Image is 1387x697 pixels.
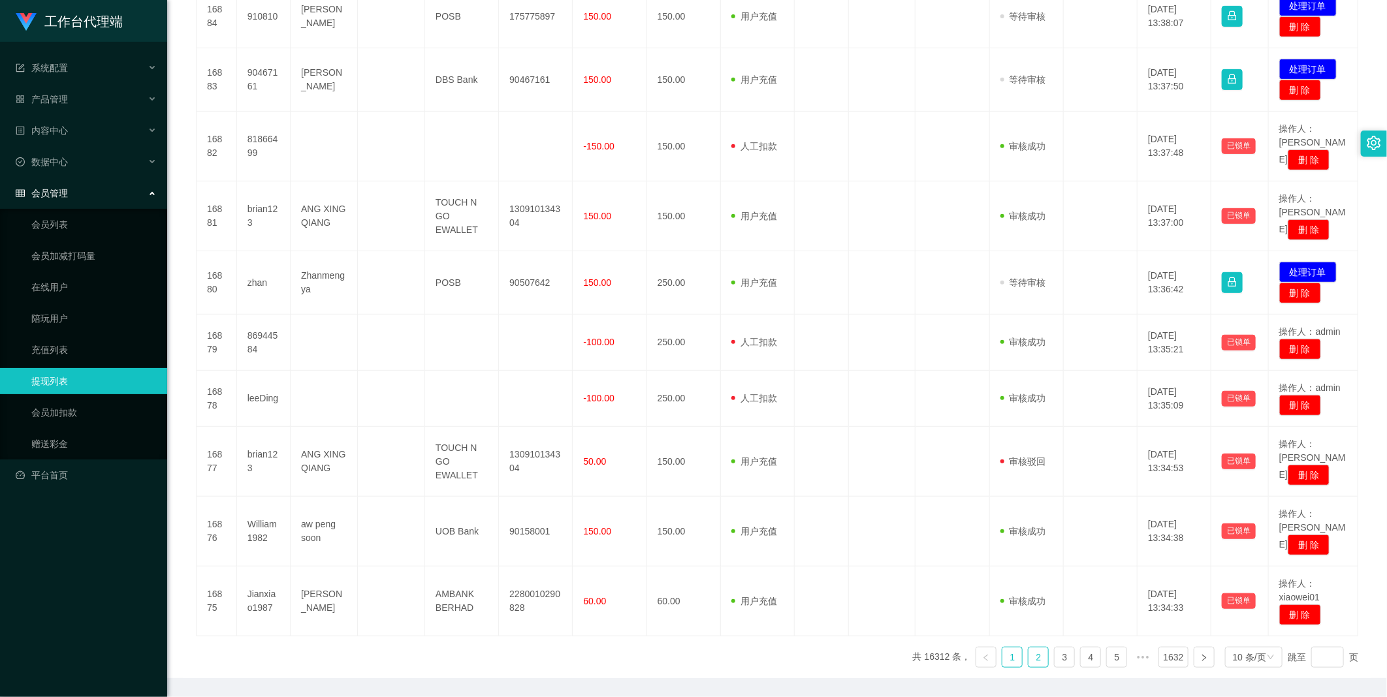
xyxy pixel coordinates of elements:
[731,141,777,151] span: 人工扣款
[1107,647,1126,667] a: 5
[31,211,157,238] a: 会员列表
[1028,647,1048,667] a: 2
[913,647,971,668] li: 共 16312 条，
[1279,283,1321,303] button: 删 除
[1222,593,1256,609] button: 已锁单
[1367,136,1381,150] i: 图标: setting
[583,11,611,22] span: 150.00
[1279,262,1337,283] button: 处理订单
[1138,566,1211,636] td: [DATE] 13:34:33
[1222,138,1256,154] button: 已锁单
[499,181,573,251] td: 130910134304
[1000,526,1046,536] span: 审核成功
[425,48,499,112] td: DBS Bank
[1000,211,1046,221] span: 审核成功
[1000,141,1046,151] span: 审核成功
[1288,149,1330,170] button: 删 除
[1132,647,1153,668] li: 向后 5 页
[237,48,291,112] td: 90467161
[237,371,291,427] td: leeDing
[197,181,237,251] td: 16881
[583,526,611,536] span: 150.00
[731,277,777,288] span: 用户充值
[237,181,291,251] td: brian123
[1158,647,1188,668] li: 1632
[1279,193,1346,235] span: 操作人：[PERSON_NAME]
[1279,382,1341,393] span: 操作人：admin
[425,566,499,636] td: AMBANK BERHAD
[1194,647,1215,668] li: 下一页
[1222,523,1256,539] button: 已锁单
[731,11,777,22] span: 用户充值
[982,654,990,662] i: 图标: left
[1138,181,1211,251] td: [DATE] 13:37:00
[291,181,358,251] td: ANG XING QIANG
[197,112,237,181] td: 16882
[499,427,573,497] td: 130910134304
[731,393,777,403] span: 人工扣款
[731,74,777,85] span: 用户充值
[197,251,237,315] td: 16880
[31,431,157,457] a: 赠送彩金
[1159,647,1187,667] a: 1632
[425,251,499,315] td: POSB
[197,371,237,427] td: 16878
[499,566,573,636] td: 2280010290828
[499,497,573,566] td: 90158001
[1267,653,1275,662] i: 图标: down
[1200,654,1208,662] i: 图标: right
[1279,16,1321,37] button: 删 除
[31,243,157,269] a: 会员加减打码量
[1138,371,1211,427] td: [DATE] 13:35:09
[1222,208,1256,224] button: 已锁单
[976,647,996,668] li: 上一页
[425,497,499,566] td: UOB Bank
[44,1,123,42] h1: 工作台代理端
[1000,596,1046,606] span: 审核成功
[1002,647,1023,668] li: 1
[647,427,721,497] td: 150.00
[1028,647,1049,668] li: 2
[647,497,721,566] td: 150.00
[1002,647,1022,667] a: 1
[425,427,499,497] td: TOUCH N GO EWALLET
[237,497,291,566] td: William1982
[1279,80,1321,101] button: 删 除
[1288,219,1330,240] button: 删 除
[16,94,68,104] span: 产品管理
[16,189,25,198] i: 图标: table
[31,399,157,426] a: 会员加扣款
[237,566,291,636] td: Jianxiao1987
[583,211,611,221] span: 150.00
[647,315,721,371] td: 250.00
[499,251,573,315] td: 90507642
[1081,647,1100,667] a: 4
[1000,456,1046,467] span: 审核驳回
[197,315,237,371] td: 16879
[197,48,237,112] td: 16883
[1279,578,1320,602] span: 操作人：xiaowei01
[16,126,25,135] i: 图标: profile
[647,181,721,251] td: 150.00
[291,48,358,112] td: [PERSON_NAME]
[1279,59,1337,80] button: 处理订单
[731,456,777,467] span: 用户充值
[1000,74,1046,85] span: 等待审核
[291,566,358,636] td: [PERSON_NAME]
[1138,251,1211,315] td: [DATE] 13:36:42
[1279,508,1346,550] span: 操作人：[PERSON_NAME]
[1279,604,1321,625] button: 删 除
[731,596,777,606] span: 用户充值
[1222,69,1243,90] button: 图标: lock
[1279,339,1321,360] button: 删 除
[16,188,68,198] span: 会员管理
[1106,647,1127,668] li: 5
[1132,647,1153,668] span: •••
[1279,439,1346,480] span: 操作人：[PERSON_NAME]
[291,251,358,315] td: Zhanmengya
[1288,465,1330,486] button: 删 除
[647,112,721,181] td: 150.00
[16,157,68,167] span: 数据中心
[1279,326,1341,337] span: 操作人：admin
[731,526,777,536] span: 用户充值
